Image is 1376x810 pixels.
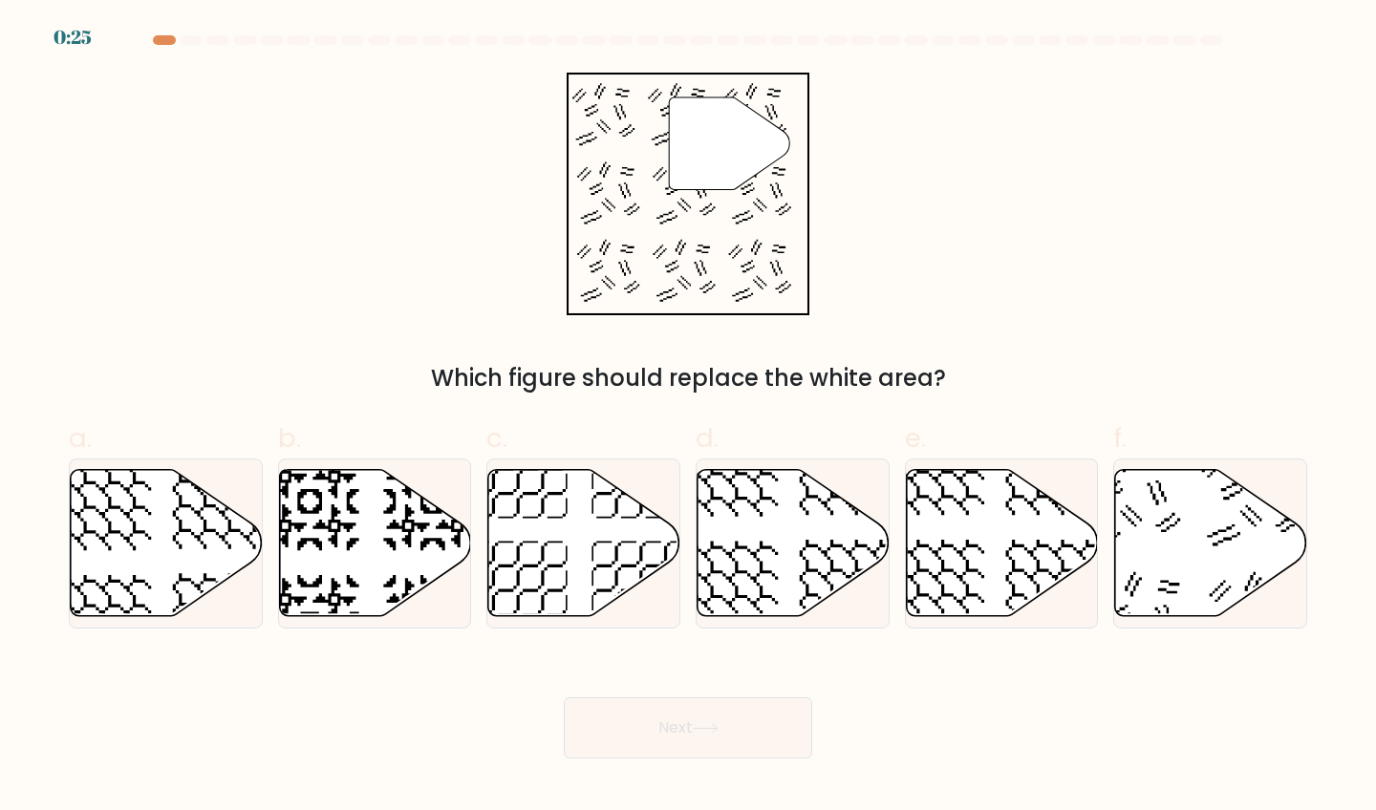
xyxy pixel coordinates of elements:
[278,419,301,457] span: b.
[669,97,789,190] g: "
[80,361,1296,395] div: Which figure should replace the white area?
[905,419,926,457] span: e.
[696,419,719,457] span: d.
[54,23,92,52] div: 0:25
[1113,419,1127,457] span: f.
[486,419,507,457] span: c.
[564,697,812,758] button: Next
[69,419,92,457] span: a.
